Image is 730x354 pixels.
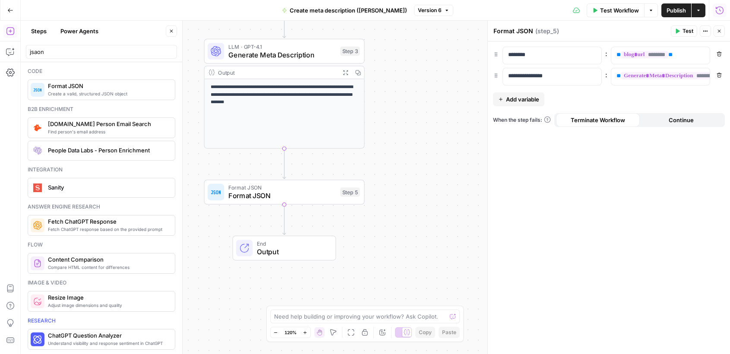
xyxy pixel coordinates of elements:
[600,6,639,15] span: Test Workflow
[257,239,327,247] span: End
[28,241,175,249] div: Flow
[340,187,360,197] div: Step 5
[33,123,42,132] img: pda2t1ka3kbvydj0uf1ytxpc9563
[419,329,432,336] span: Copy
[55,24,104,38] button: Power Agents
[228,190,336,201] span: Format JSON
[48,226,168,233] span: Fetch ChatGPT response based on the provided prompt
[28,279,175,287] div: Image & video
[28,67,175,75] div: Code
[414,5,453,16] button: Version 6
[493,116,551,124] a: When the step fails:
[571,116,625,124] span: Terminate Workflow
[48,90,168,97] span: Create a valid, structured JSON object
[442,329,456,336] span: Paste
[683,27,693,35] span: Test
[30,47,173,56] input: Search steps
[228,42,336,51] span: LLM · GPT-4.1
[48,183,168,192] span: Sanity
[48,128,168,135] span: Find person's email address
[290,6,407,15] span: Create meta description ([PERSON_NAME])
[48,264,168,271] span: Compare HTML content for differences
[33,259,42,268] img: vrinnnclop0vshvmafd7ip1g7ohf
[535,27,559,35] span: ( step_5 )
[48,302,168,309] span: Adjust image dimensions and quality
[218,68,336,76] div: Output
[204,180,365,205] div: Format JSONFormat JSONStep 5
[493,27,533,35] textarea: Format JSON
[283,149,286,179] g: Edge from step_3 to step_5
[284,329,297,336] span: 120%
[257,247,327,257] span: Output
[340,47,360,56] div: Step 3
[228,183,336,192] span: Format JSON
[204,236,365,261] div: EndOutput
[48,340,168,347] span: Understand visibility and response sentiment in ChatGPT
[48,255,168,264] span: Content Comparison
[283,205,286,235] g: Edge from step_5 to end
[283,8,286,38] g: Edge from step_4 to step_3
[667,6,686,15] span: Publish
[439,327,460,338] button: Paste
[605,48,607,59] span: :
[587,3,644,17] button: Test Workflow
[671,25,697,37] button: Test
[48,82,168,90] span: Format JSON
[418,6,442,14] span: Version 6
[48,293,168,302] span: Resize Image
[661,3,691,17] button: Publish
[605,70,607,80] span: :
[48,146,168,155] span: People Data Labs - Person Enrichment
[28,203,175,211] div: Answer engine research
[493,92,544,106] button: Add variable
[48,217,168,226] span: Fetch ChatGPT Response
[48,120,168,128] span: [DOMAIN_NAME] Person Email Search
[28,317,175,325] div: Research
[228,50,336,60] span: Generate Meta Description
[277,3,412,17] button: Create meta description ([PERSON_NAME])
[33,183,42,192] img: logo.svg
[415,327,435,338] button: Copy
[48,331,168,340] span: ChatGPT Question Analyzer
[26,24,52,38] button: Steps
[28,166,175,174] div: Integration
[33,146,42,155] img: rmubdrbnbg1gnbpnjb4bpmji9sfb
[669,116,694,124] span: Continue
[640,113,724,127] button: Continue
[28,105,175,113] div: B2b enrichment
[506,95,539,104] span: Add variable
